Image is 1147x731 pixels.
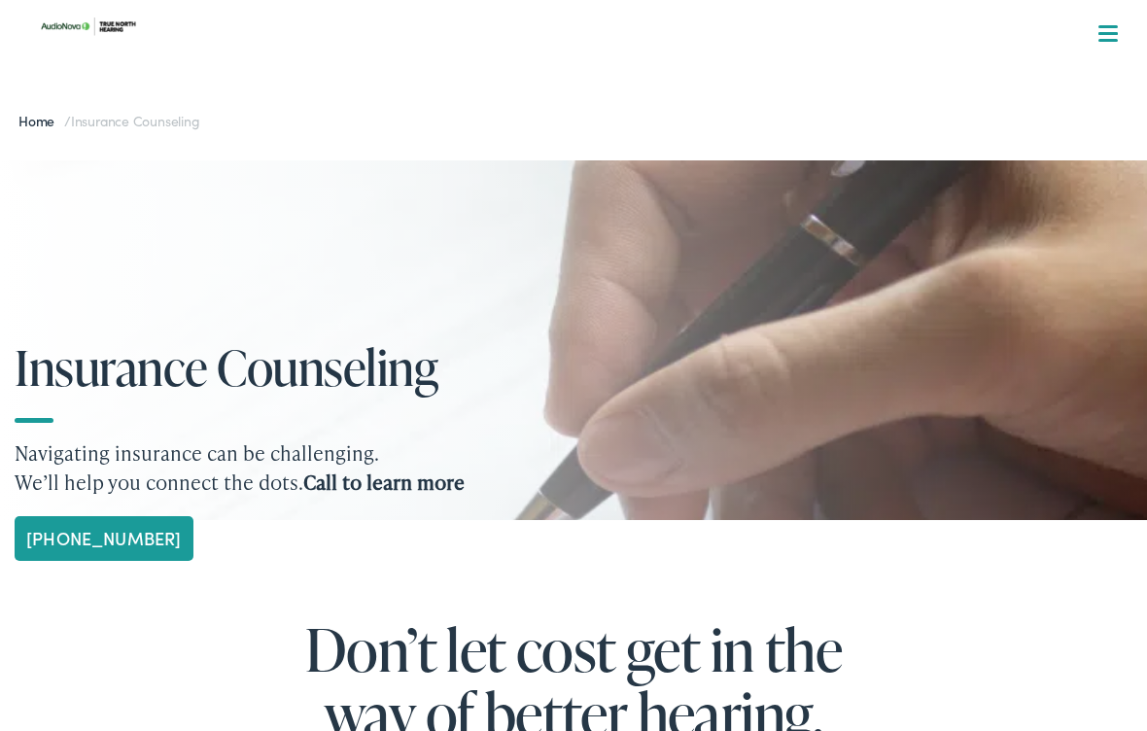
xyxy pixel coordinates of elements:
strong: Call to learn more [303,469,465,496]
a: Home [18,111,64,130]
span: Insurance Counseling [71,111,200,130]
a: [PHONE_NUMBER] [15,516,193,561]
p: Navigating insurance can be challenging. We’ll help you connect the dots. [15,438,1147,497]
span: / [18,111,200,130]
h1: Insurance Counseling [15,340,1147,394]
a: What We Offer [38,78,1125,138]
